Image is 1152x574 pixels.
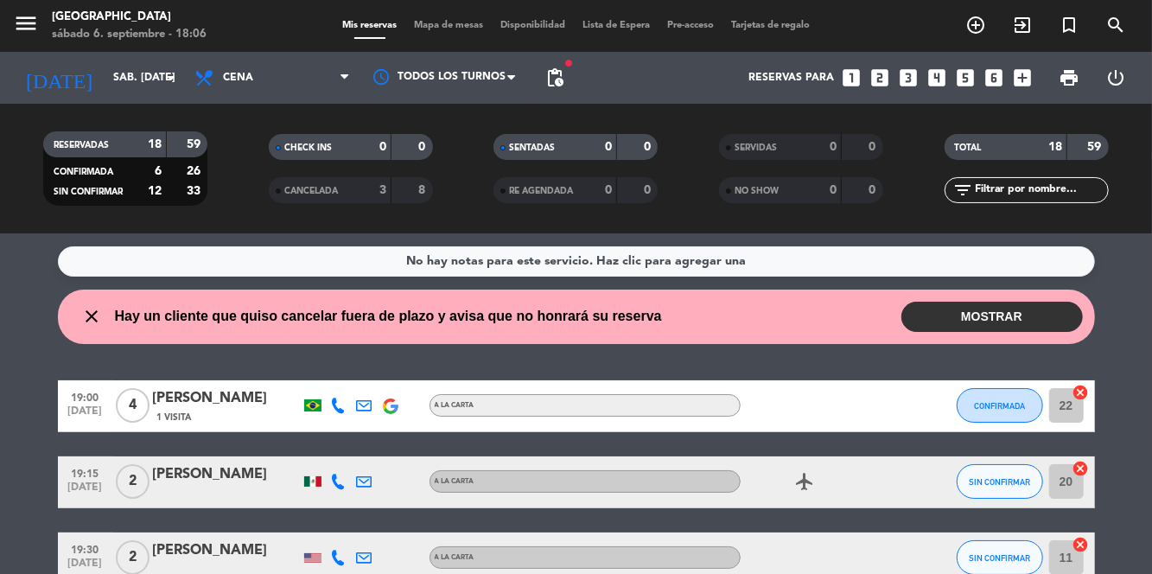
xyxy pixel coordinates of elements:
[1072,384,1090,401] i: cancel
[492,21,574,30] span: Disponibilidad
[155,165,162,177] strong: 6
[153,463,300,486] div: [PERSON_NAME]
[13,10,39,36] i: menu
[955,143,982,152] span: TOTAL
[334,21,405,30] span: Mis reservas
[379,141,386,153] strong: 0
[82,306,103,327] i: close
[52,9,207,26] div: [GEOGRAPHIC_DATA]
[974,401,1025,411] span: CONFIRMADA
[574,21,659,30] span: Lista de Espera
[13,59,105,97] i: [DATE]
[644,184,654,196] strong: 0
[735,187,779,195] span: NO SHOW
[187,138,204,150] strong: 59
[1072,536,1090,553] i: cancel
[644,141,654,153] strong: 0
[435,554,474,561] span: A la carta
[735,143,777,152] span: SERVIDAS
[284,143,332,152] span: CHECK INS
[379,184,386,196] strong: 3
[957,388,1043,423] button: CONFIRMADA
[897,67,920,89] i: looks_3
[52,26,207,43] div: sábado 6. septiembre - 18:06
[969,477,1030,487] span: SIN CONFIRMAR
[223,72,253,84] span: Cena
[116,388,150,423] span: 4
[435,402,474,409] span: A la carta
[983,67,1005,89] i: looks_6
[1011,67,1034,89] i: add_box
[64,482,107,501] span: [DATE]
[605,184,612,196] strong: 0
[1048,141,1062,153] strong: 18
[153,387,300,410] div: [PERSON_NAME]
[795,471,816,492] i: airplanemode_active
[509,143,555,152] span: SENTADAS
[116,464,150,499] span: 2
[406,252,746,271] div: No hay notas para este servicio. Haz clic para agregar una
[115,305,662,328] span: Hay un cliente que quiso cancelar fuera de plazo y avisa que no honrará su reserva
[64,405,107,425] span: [DATE]
[954,67,977,89] i: looks_5
[1059,67,1079,88] span: print
[54,168,113,176] span: CONFIRMADA
[953,180,974,201] i: filter_list
[830,141,837,153] strong: 0
[54,141,109,150] span: RESERVADAS
[1059,15,1079,35] i: turned_in_not
[563,58,574,68] span: fiber_manual_record
[148,138,162,150] strong: 18
[1105,67,1126,88] i: power_settings_new
[187,165,204,177] strong: 26
[153,539,300,562] div: [PERSON_NAME]
[64,462,107,482] span: 19:15
[544,67,565,88] span: pending_actions
[1105,15,1126,35] i: search
[722,21,818,30] span: Tarjetas de regalo
[869,141,880,153] strong: 0
[901,302,1083,332] button: MOSTRAR
[161,67,181,88] i: arrow_drop_down
[840,67,862,89] i: looks_one
[830,184,837,196] strong: 0
[659,21,722,30] span: Pre-acceso
[1072,460,1090,477] i: cancel
[926,67,948,89] i: looks_4
[1092,52,1139,104] div: LOG OUT
[418,141,429,153] strong: 0
[64,386,107,406] span: 19:00
[54,188,123,196] span: SIN CONFIRMAR
[869,67,891,89] i: looks_two
[187,185,204,197] strong: 33
[64,539,107,558] span: 19:30
[1087,141,1104,153] strong: 59
[418,184,429,196] strong: 8
[383,399,398,414] img: google-logo.png
[405,21,492,30] span: Mapa de mesas
[435,478,474,485] span: A la carta
[1012,15,1033,35] i: exit_to_app
[869,184,880,196] strong: 0
[157,411,192,424] span: 1 Visita
[284,187,338,195] span: CANCELADA
[605,141,612,153] strong: 0
[509,187,573,195] span: RE AGENDADA
[965,15,986,35] i: add_circle_outline
[957,464,1043,499] button: SIN CONFIRMAR
[148,185,162,197] strong: 12
[748,72,834,84] span: Reservas para
[974,181,1108,200] input: Filtrar por nombre...
[969,553,1030,563] span: SIN CONFIRMAR
[13,10,39,42] button: menu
